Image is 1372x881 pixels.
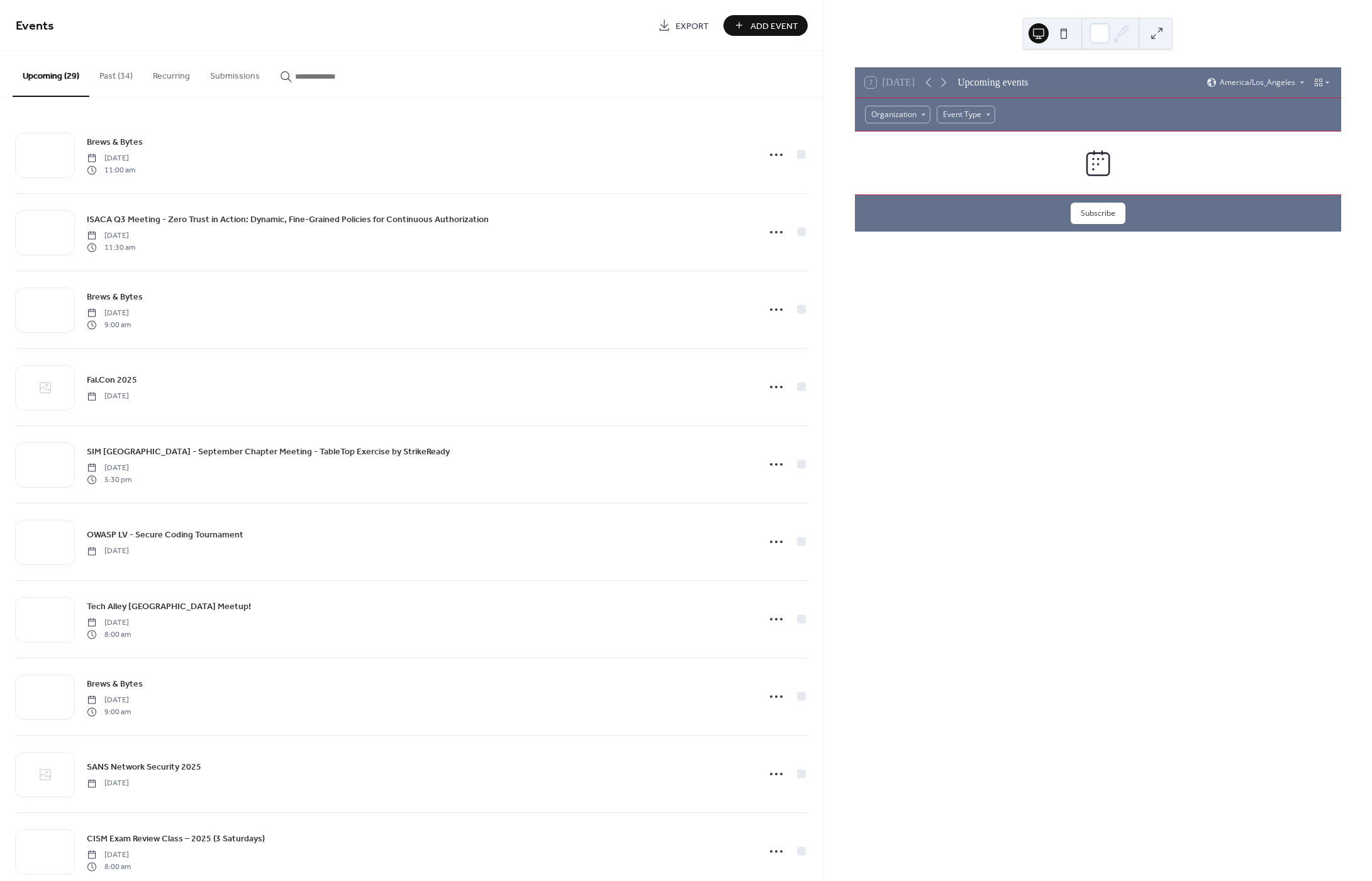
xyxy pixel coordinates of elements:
[89,51,143,96] button: Past (34)
[87,529,243,542] span: OWASP LV - Secure Coding Tournament
[87,319,131,330] span: 9:00 am
[676,20,709,33] span: Export
[87,230,135,242] span: [DATE]
[750,20,798,33] span: Add Event
[87,861,131,872] span: 8:00 am
[87,676,143,691] a: Brews & Bytes
[87,136,143,149] span: Brews & Bytes
[87,212,489,227] a: ISACA Q3 Meeting - Zero Trust in Action: Dynamic, Fine-Grained Policies for Continuous Authorization
[87,629,131,640] span: 8:00 am
[87,164,135,176] span: 11:00 am
[87,213,489,227] span: ISACA Q3 Meeting - Zero Trust in Action: Dynamic, Fine-Grained Policies for Continuous Authorization
[87,463,131,474] span: [DATE]
[87,444,450,459] a: SIM [GEOGRAPHIC_DATA] - September Chapter Meeting - TableTop Exercise by StrikeReady
[1220,79,1295,86] span: America/Los_Angeles
[87,546,129,557] span: [DATE]
[87,291,143,304] span: Brews & Bytes
[143,51,200,96] button: Recurring
[87,617,131,629] span: [DATE]
[87,527,243,542] a: OWASP LV - Secure Coding Tournament
[723,15,808,36] button: Add Event
[87,289,143,304] a: Brews & Bytes
[87,135,143,149] a: Brews & Bytes
[13,51,89,97] button: Upcoming (29)
[957,75,1028,90] div: Upcoming events
[87,391,129,402] span: [DATE]
[87,778,129,789] span: [DATE]
[87,760,201,774] a: SANS Network Security 2025
[87,600,251,614] span: Tech Alley [GEOGRAPHIC_DATA] Meetup!
[87,474,131,485] span: 5:30 pm
[16,14,54,38] span: Events
[87,373,137,387] a: Fal.Con 2025
[1071,203,1125,224] button: Subscribe
[200,51,270,96] button: Submissions
[87,153,135,164] span: [DATE]
[87,599,251,614] a: Tech Alley [GEOGRAPHIC_DATA] Meetup!
[87,242,135,253] span: 11:30 am
[87,446,450,459] span: SIM [GEOGRAPHIC_DATA] - September Chapter Meeting - TableTop Exercise by StrikeReady
[87,374,137,387] span: Fal.Con 2025
[649,15,718,36] a: Export
[87,308,131,319] span: [DATE]
[87,850,131,861] span: [DATE]
[87,761,201,774] span: SANS Network Security 2025
[87,678,143,691] span: Brews & Bytes
[87,831,265,846] a: CISM Exam Review Class – 2025 (3 Saturdays)
[87,706,131,717] span: 9:00 am
[87,695,131,706] span: [DATE]
[87,833,265,846] span: CISM Exam Review Class – 2025 (3 Saturdays)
